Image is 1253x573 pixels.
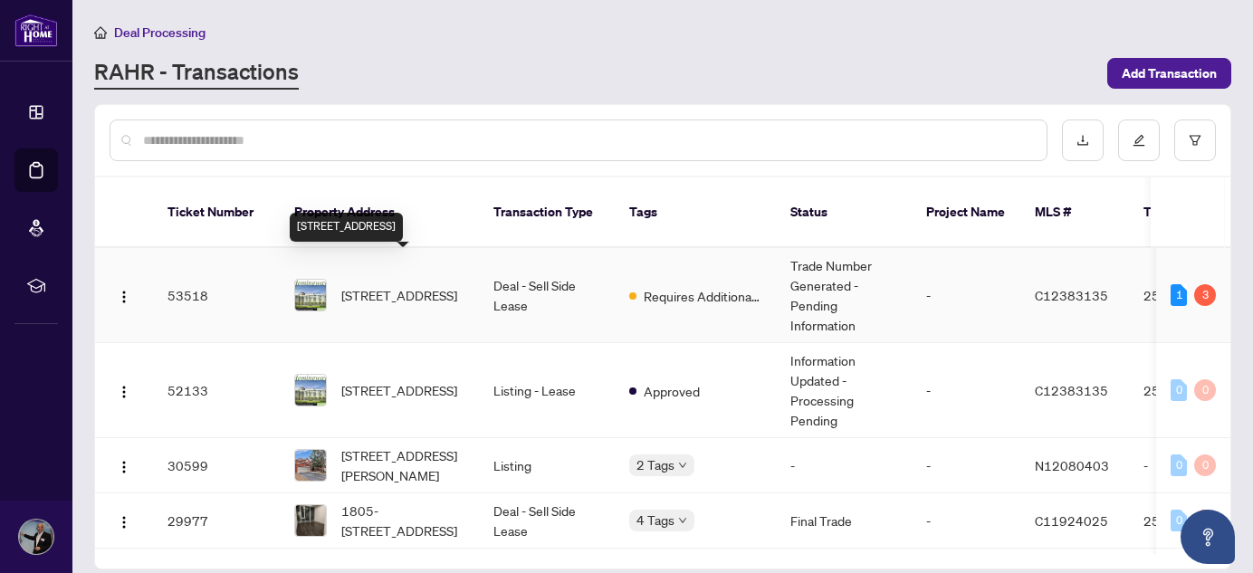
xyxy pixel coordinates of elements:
td: Information Updated - Processing Pending [776,343,912,438]
span: [STREET_ADDRESS][PERSON_NAME] [341,445,464,485]
span: download [1076,134,1089,147]
span: filter [1189,134,1201,147]
span: 2 Tags [636,454,674,475]
img: thumbnail-img [295,505,326,536]
span: edit [1133,134,1145,147]
th: Tags [615,177,776,248]
th: Project Name [912,177,1020,248]
td: Listing - Lease [479,343,615,438]
th: MLS # [1020,177,1129,248]
td: - [912,493,1020,549]
button: edit [1118,119,1160,161]
div: 3 [1194,284,1216,306]
span: 1805-[STREET_ADDRESS] [341,501,464,540]
span: Requires Additional Docs [644,286,761,306]
th: Ticket Number [153,177,280,248]
span: down [678,516,687,525]
button: Logo [110,376,139,405]
img: thumbnail-img [295,375,326,406]
button: Logo [110,451,139,480]
a: RAHR - Transactions [94,57,299,90]
div: 0 [1194,379,1216,401]
span: [STREET_ADDRESS] [341,285,457,305]
img: Logo [117,290,131,304]
td: 53518 [153,248,280,343]
div: 0 [1194,454,1216,476]
img: Profile Icon [19,520,53,554]
span: [STREET_ADDRESS] [341,380,457,400]
span: home [94,26,107,39]
div: [STREET_ADDRESS] [290,213,403,242]
span: C12383135 [1035,287,1108,303]
img: Logo [117,460,131,474]
img: Logo [117,515,131,530]
div: 0 [1171,454,1187,476]
span: Deal Processing [114,24,206,41]
img: Logo [117,385,131,399]
span: 4 Tags [636,510,674,530]
td: 30599 [153,438,280,493]
div: 0 [1171,510,1187,531]
button: Add Transaction [1107,58,1231,89]
span: C12383135 [1035,382,1108,398]
img: thumbnail-img [295,280,326,310]
th: Transaction Type [479,177,615,248]
td: Deal - Sell Side Lease [479,248,615,343]
img: thumbnail-img [295,450,326,481]
button: Logo [110,506,139,535]
td: Listing [479,438,615,493]
span: N12080403 [1035,457,1109,473]
th: Property Address [280,177,479,248]
button: download [1062,119,1104,161]
td: Final Trade [776,493,912,549]
th: Status [776,177,912,248]
div: 0 [1171,379,1187,401]
button: Open asap [1181,510,1235,564]
td: - [912,343,1020,438]
td: - [776,438,912,493]
td: 29977 [153,493,280,549]
div: 1 [1171,284,1187,306]
img: logo [14,14,58,47]
td: Trade Number Generated - Pending Information [776,248,912,343]
button: filter [1174,119,1216,161]
span: C11924025 [1035,512,1108,529]
td: 52133 [153,343,280,438]
span: down [678,461,687,470]
td: - [912,248,1020,343]
td: Deal - Sell Side Lease [479,493,615,549]
span: Add Transaction [1122,59,1217,88]
span: Approved [644,381,700,401]
td: - [912,438,1020,493]
button: Logo [110,281,139,310]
